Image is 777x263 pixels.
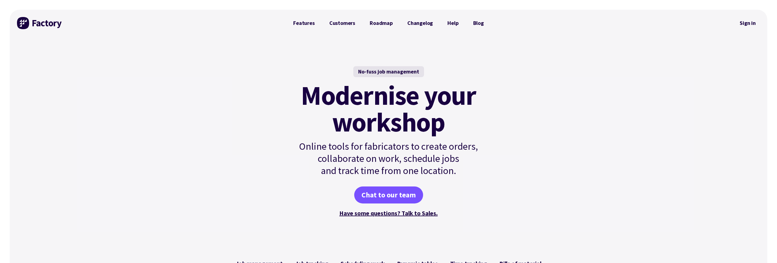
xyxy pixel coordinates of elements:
nav: Primary Navigation [286,17,491,29]
nav: Secondary Navigation [735,16,760,30]
a: Features [286,17,322,29]
p: Online tools for fabricators to create orders, collaborate on work, schedule jobs and track time ... [286,140,491,177]
img: Factory [17,17,63,29]
div: No-fuss job management [353,66,424,77]
a: Customers [322,17,362,29]
a: Sign in [735,16,760,30]
mark: Modernise your workshop [301,82,476,135]
a: Chat to our team [354,186,423,203]
a: Have some questions? Talk to Sales. [339,209,438,217]
a: Blog [466,17,491,29]
a: Roadmap [362,17,400,29]
a: Help [440,17,466,29]
a: Changelog [400,17,440,29]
